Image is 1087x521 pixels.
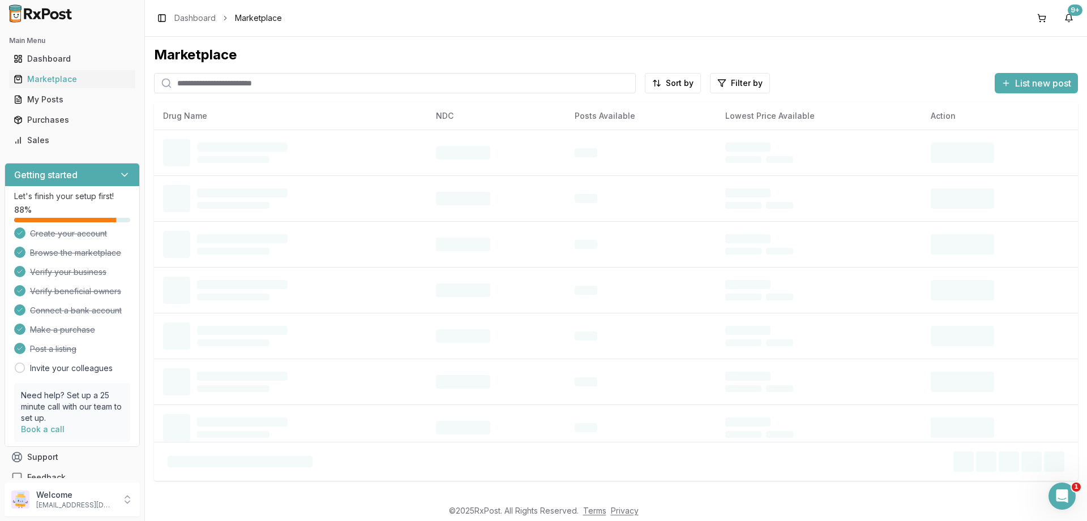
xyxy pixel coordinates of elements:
[645,73,701,93] button: Sort by
[1060,9,1078,27] button: 9+
[5,70,140,88] button: Marketplace
[30,363,113,374] a: Invite your colleagues
[154,102,427,130] th: Drug Name
[611,506,639,515] a: Privacy
[30,305,122,316] span: Connect a bank account
[1068,5,1082,16] div: 9+
[583,506,606,515] a: Terms
[36,489,115,501] p: Welcome
[174,12,216,24] a: Dashboard
[30,324,95,335] span: Make a purchase
[5,50,140,68] button: Dashboard
[30,247,121,259] span: Browse the marketplace
[995,73,1078,93] button: List new post
[9,36,135,45] h2: Main Menu
[21,424,65,434] a: Book a call
[9,69,135,89] a: Marketplace
[710,73,770,93] button: Filter by
[174,12,282,24] nav: breadcrumb
[5,91,140,109] button: My Posts
[36,501,115,510] p: [EMAIL_ADDRESS][DOMAIN_NAME]
[14,74,131,85] div: Marketplace
[27,472,66,483] span: Feedback
[922,102,1078,130] th: Action
[995,79,1078,90] a: List new post
[5,131,140,149] button: Sales
[5,111,140,129] button: Purchases
[14,168,78,182] h3: Getting started
[5,467,140,488] button: Feedback
[30,343,76,355] span: Post a listing
[1049,483,1076,510] iframe: Intercom live chat
[5,5,77,23] img: RxPost Logo
[11,490,29,509] img: User avatar
[716,102,922,130] th: Lowest Price Available
[30,266,106,278] span: Verify your business
[1072,483,1081,492] span: 1
[9,89,135,110] a: My Posts
[14,135,131,146] div: Sales
[427,102,566,130] th: NDC
[154,46,1078,64] div: Marketplace
[30,286,121,297] span: Verify beneficial owners
[566,102,716,130] th: Posts Available
[14,114,131,126] div: Purchases
[9,110,135,130] a: Purchases
[666,77,694,89] span: Sort by
[9,130,135,150] a: Sales
[14,94,131,105] div: My Posts
[731,77,763,89] span: Filter by
[235,12,282,24] span: Marketplace
[1015,76,1071,90] span: List new post
[21,390,123,424] p: Need help? Set up a 25 minute call with our team to set up.
[14,53,131,64] div: Dashboard
[5,447,140,467] button: Support
[30,228,107,239] span: Create your account
[14,191,130,202] p: Let's finish your setup first!
[14,204,32,216] span: 88 %
[9,49,135,69] a: Dashboard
